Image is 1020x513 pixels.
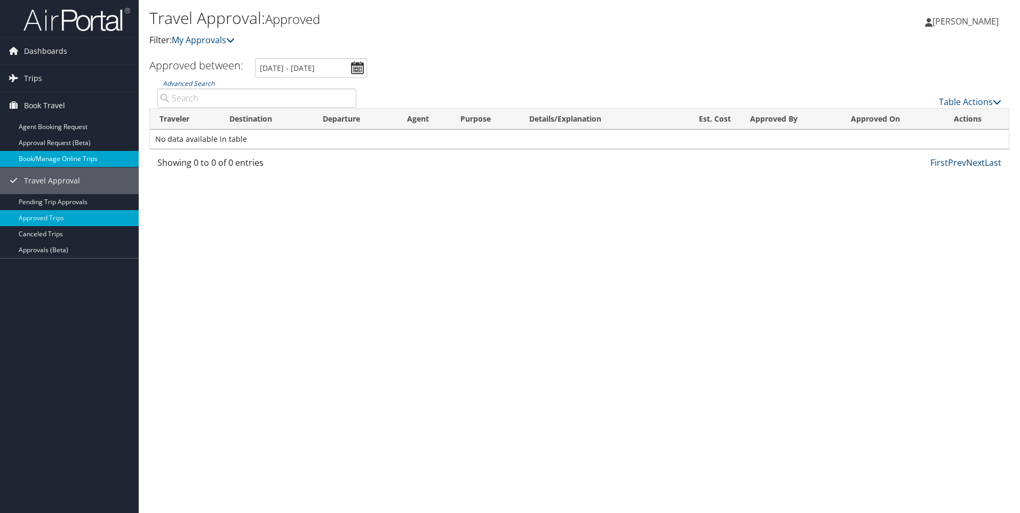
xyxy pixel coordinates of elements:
[933,15,999,27] span: [PERSON_NAME]
[397,109,451,130] th: Agent
[944,109,1009,130] th: Actions
[985,157,1001,169] a: Last
[948,157,966,169] a: Prev
[24,65,42,92] span: Trips
[172,34,235,46] a: My Approvals
[163,79,214,88] a: Advanced Search
[220,109,314,130] th: Destination: activate to sort column ascending
[520,109,670,130] th: Details/Explanation
[930,157,948,169] a: First
[255,58,367,78] input: [DATE] - [DATE]
[149,7,723,29] h1: Travel Approval:
[313,109,397,130] th: Departure: activate to sort column ascending
[670,109,740,130] th: Est. Cost: activate to sort column ascending
[150,130,1009,149] td: No data available in table
[451,109,520,130] th: Purpose
[23,7,130,32] img: airportal-logo.png
[841,109,945,130] th: Approved On: activate to sort column ascending
[149,58,243,73] h3: Approved between:
[24,92,65,119] span: Book Travel
[925,5,1009,37] a: [PERSON_NAME]
[740,109,841,130] th: Approved By: activate to sort column ascending
[24,38,67,65] span: Dashboards
[150,109,220,130] th: Traveler: activate to sort column ascending
[157,156,356,174] div: Showing 0 to 0 of 0 entries
[157,89,356,108] input: Advanced Search
[939,96,1001,108] a: Table Actions
[24,167,80,194] span: Travel Approval
[265,10,320,28] small: Approved
[149,34,723,47] p: Filter:
[966,157,985,169] a: Next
